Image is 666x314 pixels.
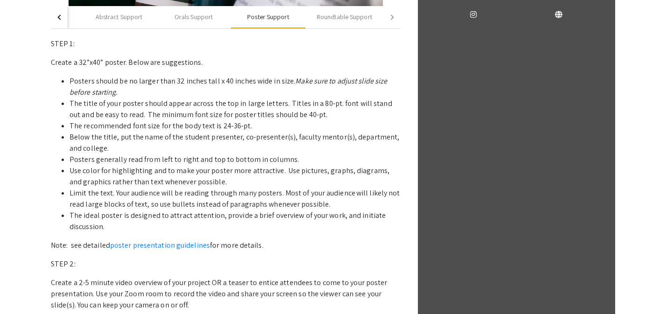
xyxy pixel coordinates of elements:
li: Posters should be no larger than 32 inches tall x 40 inches wide in size. [69,76,401,98]
li: The title of your poster should appear across the top in large letters. Titles in a 80-pt. font w... [69,98,401,120]
div: Abstract Support [96,12,143,22]
li: Use color for highlighting and to make your poster more attractive. Use pictures, graphs, diagram... [69,165,401,188]
li: Limit the text. Your audience will be reading through many posters. Most of your audience will li... [69,188,401,210]
li: The recommended font size for the body text is 24-36-pt. [69,120,401,132]
p: STEP 1: [51,38,401,49]
p: Note: see detailed for more details. [51,240,401,251]
div: Orals Support [174,12,213,22]
div: Roundtable Support [317,12,372,22]
div: Poster Support [247,12,289,22]
li: Below the title, put the name of the student presenter, co-presenter(s), faculty mentor(s), depar... [69,132,401,154]
p: Create a 32”x40” poster. Below are suggestions. [51,57,401,68]
p: STEP 2: [51,258,401,270]
iframe: Chat [7,272,40,307]
li: The ideal poster is designed to attract attention, provide a brief overview of your work, and ini... [69,210,401,232]
a: poster presentation guidelines [110,240,210,250]
p: Create a 2-5 minute video overview of your project OR a teaser to entice attendees to come to you... [51,277,401,311]
li: Posters generally read from left to right and top to bottom in columns. [69,154,401,165]
em: Make sure to adjust slide size before starting. [69,76,387,97]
